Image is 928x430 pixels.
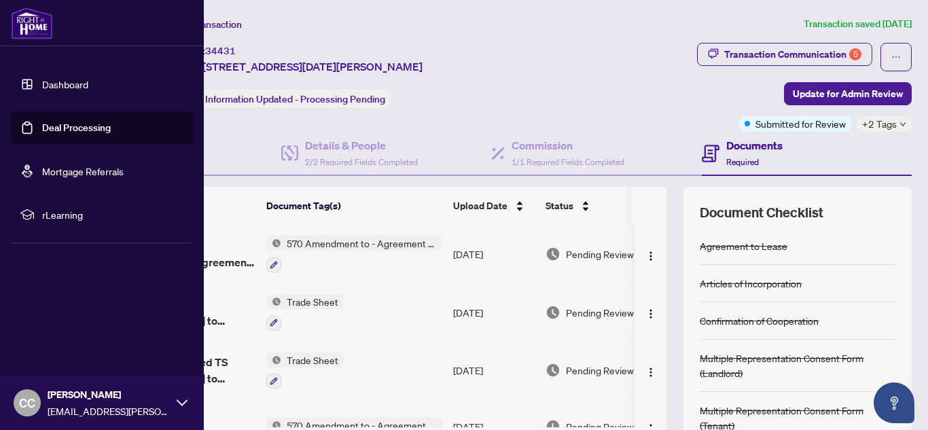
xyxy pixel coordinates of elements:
img: Logo [645,251,656,262]
th: Upload Date [448,187,540,225]
button: Logo [640,302,662,323]
div: Confirmation of Cooperation [700,313,819,328]
div: Agreement to Lease [700,238,787,253]
span: 570 Amendment to - Agreement of Purchase and Sale - Commercial [281,236,442,251]
h4: Commission [512,137,624,154]
article: Transaction saved [DATE] [804,16,912,32]
span: +2 Tags [862,116,897,132]
h4: Details & People [305,137,418,154]
span: ellipsis [891,52,901,62]
span: Upload Date [453,198,507,213]
span: down [899,121,906,128]
span: Status [546,198,573,213]
div: 5 [849,48,861,60]
span: Pending Review [566,305,634,320]
button: Logo [640,243,662,265]
img: Logo [645,308,656,319]
button: Logo [640,359,662,381]
th: Document Tag(s) [261,187,448,225]
button: Status IconTrade Sheet [266,353,344,389]
a: Dashboard [42,78,88,90]
div: Transaction Communication [724,43,861,65]
button: Transaction Communication5 [697,43,872,66]
span: Pending Review [566,247,634,262]
img: Document Status [546,247,560,262]
a: Deal Processing [42,122,111,134]
img: Logo [645,367,656,378]
th: Status [540,187,656,225]
td: [DATE] [448,225,540,283]
span: 1/1 Required Fields Completed [512,157,624,167]
button: Status Icon570 Amendment to - Agreement of Purchase and Sale - Commercial [266,236,442,272]
span: View Transaction [169,18,242,31]
img: Status Icon [266,236,281,251]
button: Status IconTrade Sheet [266,294,344,331]
span: [PERSON_NAME] [48,387,170,402]
h4: Documents [726,137,783,154]
img: Document Status [546,305,560,320]
span: 2/2 Required Fields Completed [305,157,418,167]
img: Status Icon [266,294,281,309]
div: Status: [168,90,391,108]
span: [EMAIL_ADDRESS][PERSON_NAME][DOMAIN_NAME] [48,404,170,418]
span: Document Checklist [700,203,823,222]
span: Update for Admin Review [793,83,903,105]
span: Trade Sheet [281,353,344,368]
button: Update for Admin Review [784,82,912,105]
button: Open asap [874,382,914,423]
img: logo [11,7,53,39]
span: Submitted for Review [755,116,846,131]
img: Document Status [546,363,560,378]
td: [DATE] [448,283,540,342]
span: [DATE][STREET_ADDRESS][DATE][PERSON_NAME] [168,58,423,75]
span: CC [19,393,35,412]
a: Mortgage Referrals [42,165,124,177]
td: [DATE] [448,342,540,400]
img: Status Icon [266,353,281,368]
div: Multiple Representation Consent Form (Landlord) [700,351,895,380]
span: Required [726,157,759,167]
span: Trade Sheet [281,294,344,309]
span: rLearning [42,207,183,222]
span: Information Updated - Processing Pending [205,93,385,105]
span: 34431 [205,45,236,57]
span: Pending Review [566,363,634,378]
div: Articles of Incorporation [700,276,802,291]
